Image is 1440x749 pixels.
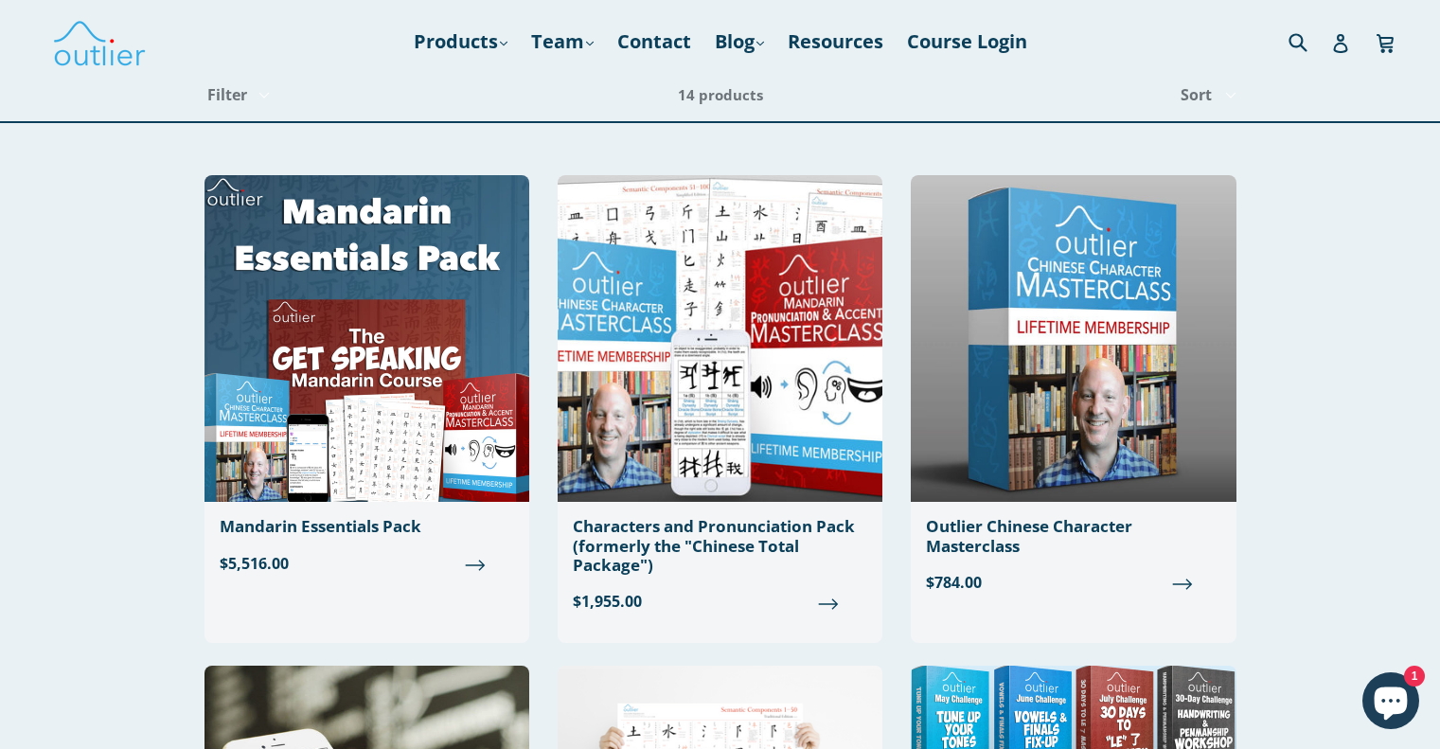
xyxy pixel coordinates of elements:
[898,25,1037,59] a: Course Login
[778,25,893,59] a: Resources
[911,175,1236,609] a: Outlier Chinese Character Masterclass $784.00
[220,517,514,536] div: Mandarin Essentials Pack
[573,517,867,575] div: Characters and Pronunciation Pack (formerly the "Chinese Total Package")
[52,14,147,69] img: Outlier Linguistics
[204,175,529,589] a: Mandarin Essentials Pack $5,516.00
[558,175,882,502] img: Chinese Total Package Outlier Linguistics
[522,25,603,59] a: Team
[1284,22,1336,61] input: Search
[404,25,517,59] a: Products
[204,175,529,502] img: Mandarin Essentials Pack
[1357,672,1425,734] inbox-online-store-chat: Shopify online store chat
[220,551,514,574] span: $5,516.00
[926,571,1220,594] span: $784.00
[911,175,1236,502] img: Outlier Chinese Character Masterclass Outlier Linguistics
[608,25,701,59] a: Contact
[558,175,882,628] a: Characters and Pronunciation Pack (formerly the "Chinese Total Package") $1,955.00
[678,85,763,104] span: 14 products
[926,517,1220,556] div: Outlier Chinese Character Masterclass
[573,590,867,613] span: $1,955.00
[705,25,773,59] a: Blog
